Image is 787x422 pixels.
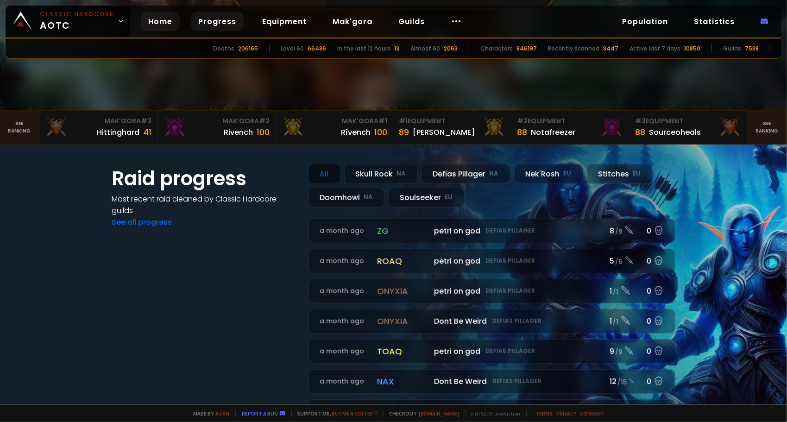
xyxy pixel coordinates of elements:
a: Mak'Gora#3Hittinghard41 [39,111,157,144]
a: Classic HardcoreAOTC [6,6,130,37]
span: Support me, [291,410,378,417]
div: Rîvench [341,126,371,138]
a: Guilds [391,12,432,31]
div: Notafreezer [531,126,575,138]
small: EU [564,169,572,178]
div: 89 [399,126,409,139]
span: # 3 [141,116,151,126]
h1: Raid progress [112,164,297,193]
a: a fan [216,410,230,417]
a: #1Equipment89[PERSON_NAME] [393,111,511,144]
div: Sourceoheals [649,126,701,138]
a: Progress [191,12,244,31]
small: Classic Hardcore [40,10,114,19]
div: 2063 [444,44,458,53]
a: Equipment [255,12,314,31]
div: Active last 7 days [630,44,680,53]
div: Stitches [587,164,653,184]
div: 13 [394,44,399,53]
div: Rivench [224,126,253,138]
div: Equipment [517,116,623,126]
div: Doomhowl [309,188,385,208]
div: 41 [143,126,151,139]
small: NA [490,169,499,178]
div: 88 [517,126,527,139]
div: [PERSON_NAME] [413,126,475,138]
div: 100 [257,126,270,139]
a: #2Equipment88Notafreezer [511,111,630,144]
a: See all progress [112,217,172,227]
div: Mak'Gora [281,116,388,126]
div: Characters [480,44,513,53]
div: Guilds [723,44,741,53]
a: Privacy [557,410,577,417]
div: Defias Pillager [422,164,510,184]
a: Statistics [686,12,742,31]
small: EU [633,169,641,178]
span: # 2 [517,116,528,126]
div: Almost 60 [410,44,440,53]
span: AOTC [40,10,114,32]
div: 10850 [684,44,700,53]
span: # 3 [635,116,646,126]
a: Mak'gora [325,12,380,31]
a: a month agoroaqpetri on godDefias Pillager5 /60 [309,249,675,273]
a: Buy me a coffee [332,410,378,417]
span: Checkout [384,410,460,417]
div: Deaths [213,44,234,53]
a: Consent [580,410,605,417]
a: Terms [536,410,553,417]
div: 100 [374,126,387,139]
div: 88 [635,126,645,139]
div: In the last 12 hours [337,44,390,53]
a: a month agozgpetri on godDefias Pillager8 /90 [309,219,675,243]
div: Soulseeker [389,188,465,208]
span: # 1 [399,116,408,126]
a: Mak'Gora#2Rivench100 [157,111,276,144]
div: 206165 [238,44,258,53]
span: # 1 [378,116,387,126]
div: Equipment [399,116,505,126]
div: 846197 [516,44,537,53]
div: Level 60 [281,44,304,53]
a: Home [141,12,180,31]
div: Equipment [635,116,742,126]
div: All [309,164,340,184]
small: EU [445,193,453,202]
div: 66486 [308,44,326,53]
a: [DOMAIN_NAME] [419,410,460,417]
a: a month agoonyxiapetri on godDefias Pillager1 /10 [309,279,675,303]
div: Nek'Rosh [514,164,583,184]
div: Mak'Gora [163,116,270,126]
a: Report a bug [242,410,278,417]
div: Mak'Gora [45,116,151,126]
a: Mak'Gora#1Rîvench100 [276,111,394,144]
a: a month agonaxDont Be WeirdDefias Pillager12 /150 [309,369,675,394]
a: Seeranking [748,111,787,144]
div: Hittinghard [97,126,139,138]
span: # 2 [259,116,270,126]
small: NA [364,193,373,202]
span: Made by [188,410,230,417]
a: Population [615,12,675,31]
div: Recently scanned [548,44,599,53]
h4: Most recent raid cleaned by Classic Hardcore guilds [112,193,297,216]
a: #3Equipment88Sourceoheals [630,111,748,144]
div: Skull Rock [344,164,418,184]
a: a month agoonyxiaDont Be WeirdDefias Pillager1 /10 [309,309,675,334]
small: NA [397,169,406,178]
span: v. d752d5 - production [465,410,521,417]
div: 7538 [745,44,759,53]
div: 3447 [603,44,618,53]
a: a month agotoaqpetri on godDefias Pillager9 /90 [309,339,675,364]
